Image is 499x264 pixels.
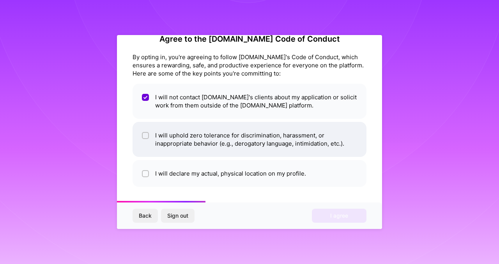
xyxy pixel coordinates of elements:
li: I will not contact [DOMAIN_NAME]'s clients about my application or solicit work from them outside... [133,84,366,119]
li: I will declare my actual, physical location on my profile. [133,160,366,187]
span: Sign out [167,212,188,220]
li: I will uphold zero tolerance for discrimination, harassment, or inappropriate behavior (e.g., der... [133,122,366,157]
span: Back [139,212,152,220]
h2: Agree to the [DOMAIN_NAME] Code of Conduct [133,34,366,44]
button: Back [133,209,158,223]
button: Sign out [161,209,195,223]
div: By opting in, you're agreeing to follow [DOMAIN_NAME]'s Code of Conduct, which ensures a rewardin... [133,53,366,77]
